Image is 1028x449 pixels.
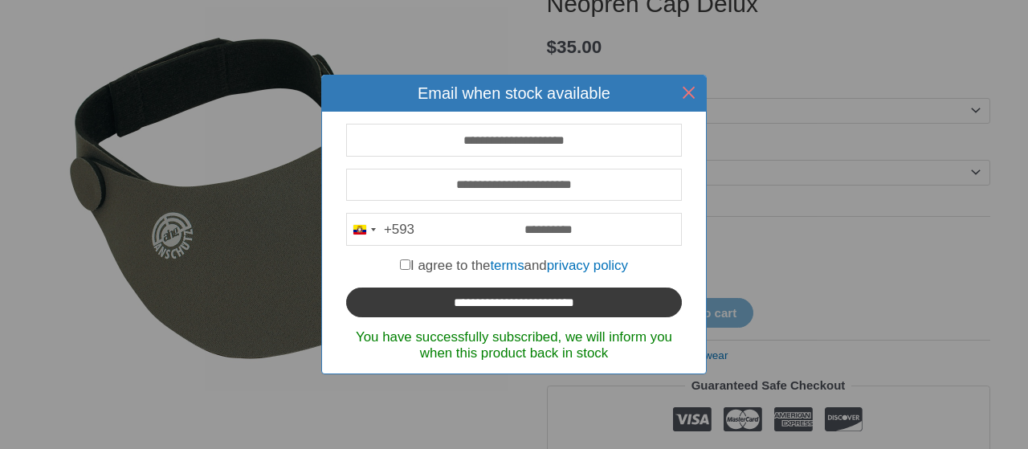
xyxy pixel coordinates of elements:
a: terms [490,258,524,273]
div: You have successfully subscribed, we will inform you when this product back in stock [346,329,682,361]
a: privacy policy [547,258,628,273]
div: +593 [384,222,414,238]
button: Selected country [347,214,414,245]
input: I agree to thetermsandprivacy policy [400,259,410,270]
h4: Email when stock available [334,84,694,103]
label: I agree to the and [400,258,628,273]
button: Close this dialog [671,75,707,111]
